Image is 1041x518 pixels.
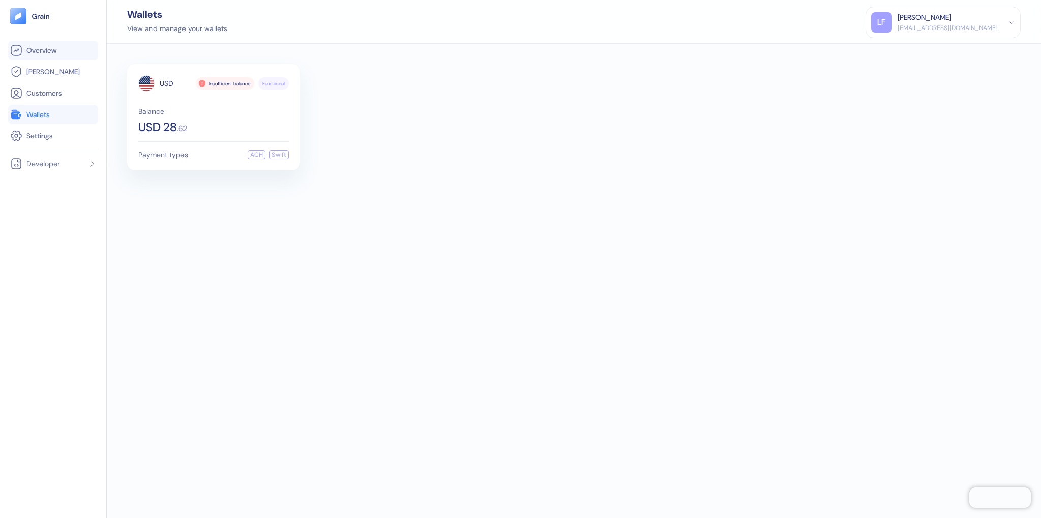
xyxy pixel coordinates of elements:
[10,8,26,24] img: logo-tablet-V2.svg
[10,130,96,142] a: Settings
[871,12,892,33] div: LF
[10,66,96,78] a: [PERSON_NAME]
[127,9,227,19] div: Wallets
[32,13,50,20] img: logo
[26,45,56,55] span: Overview
[10,108,96,121] a: Wallets
[138,151,188,158] span: Payment types
[269,150,289,159] div: Swift
[177,125,188,133] span: . 62
[26,67,80,77] span: [PERSON_NAME]
[196,77,254,90] div: Insufficient balance
[248,150,265,159] div: ACH
[262,80,285,88] span: Functional
[10,44,96,56] a: Overview
[26,109,50,120] span: Wallets
[898,23,998,33] div: [EMAIL_ADDRESS][DOMAIN_NAME]
[160,80,173,87] span: USD
[26,159,60,169] span: Developer
[969,487,1031,508] iframe: Chatra live chat
[26,88,62,98] span: Customers
[898,12,951,23] div: [PERSON_NAME]
[127,23,227,34] div: View and manage your wallets
[26,131,53,141] span: Settings
[138,121,177,133] span: USD 28
[138,108,289,115] span: Balance
[10,87,96,99] a: Customers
